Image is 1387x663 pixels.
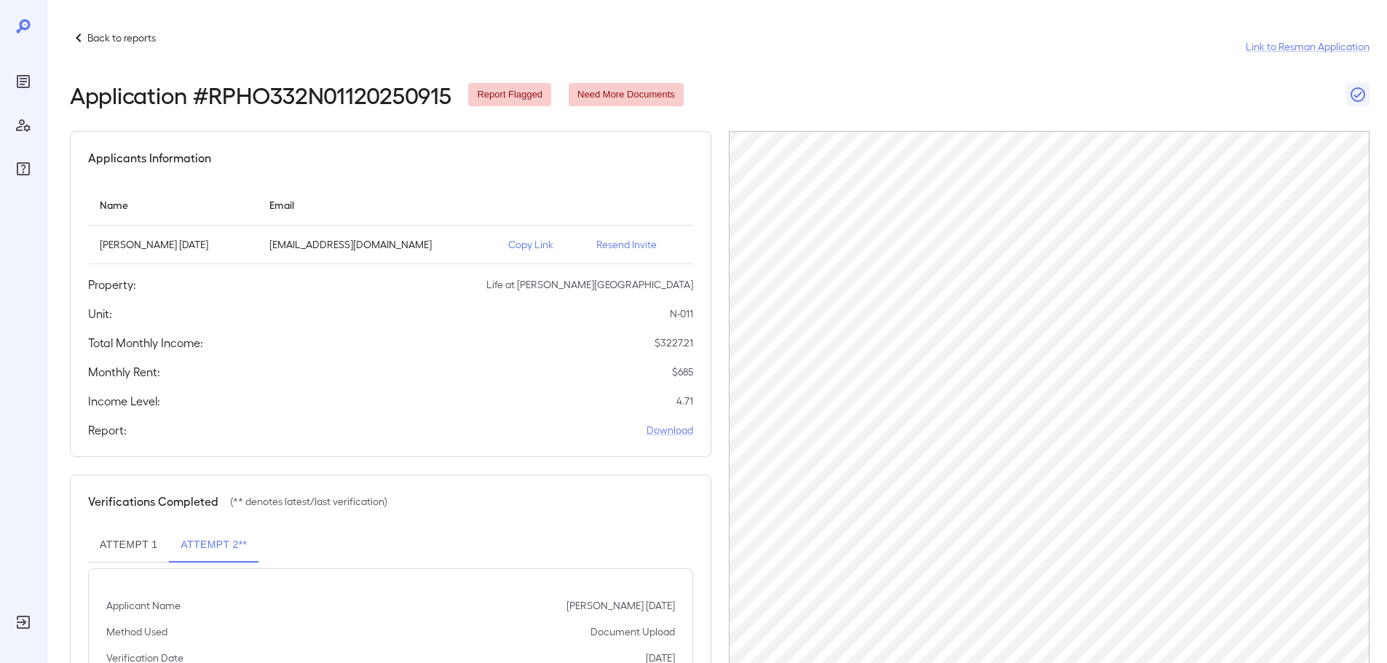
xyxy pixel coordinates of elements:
[88,276,136,293] h5: Property:
[106,598,181,613] p: Applicant Name
[12,70,35,93] div: Reports
[672,365,693,379] p: $ 685
[70,82,451,108] h2: Application # RPHO332N01120250915
[566,598,675,613] p: [PERSON_NAME] [DATE]
[1346,83,1370,106] button: Close Report
[655,336,693,350] p: $ 3227.21
[486,277,693,292] p: Life at [PERSON_NAME][GEOGRAPHIC_DATA]
[88,334,203,352] h5: Total Monthly Income:
[12,611,35,634] div: Log Out
[88,305,112,322] h5: Unit:
[670,306,693,321] p: N-011
[88,493,218,510] h5: Verifications Completed
[87,31,156,45] p: Back to reports
[100,237,246,252] p: [PERSON_NAME] [DATE]
[1246,39,1370,54] a: Link to Resman Application
[12,157,35,180] div: FAQ
[596,237,681,252] p: Resend Invite
[12,114,35,137] div: Manage Users
[88,184,693,264] table: simple table
[258,184,497,226] th: Email
[88,363,160,381] h5: Monthly Rent:
[88,149,211,167] h5: Applicants Information
[88,528,169,563] button: Attempt 1
[230,494,387,509] p: (** denotes latest/last verification)
[88,184,258,226] th: Name
[269,237,485,252] p: [EMAIL_ADDRESS][DOMAIN_NAME]
[468,88,551,102] span: Report Flagged
[590,624,675,639] p: Document Upload
[106,624,167,639] p: Method Used
[676,394,693,408] p: 4.71
[88,421,127,439] h5: Report:
[169,528,258,563] button: Attempt 2**
[88,392,160,410] h5: Income Level:
[508,237,573,252] p: Copy Link
[569,88,684,102] span: Need More Documents
[647,423,693,437] a: Download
